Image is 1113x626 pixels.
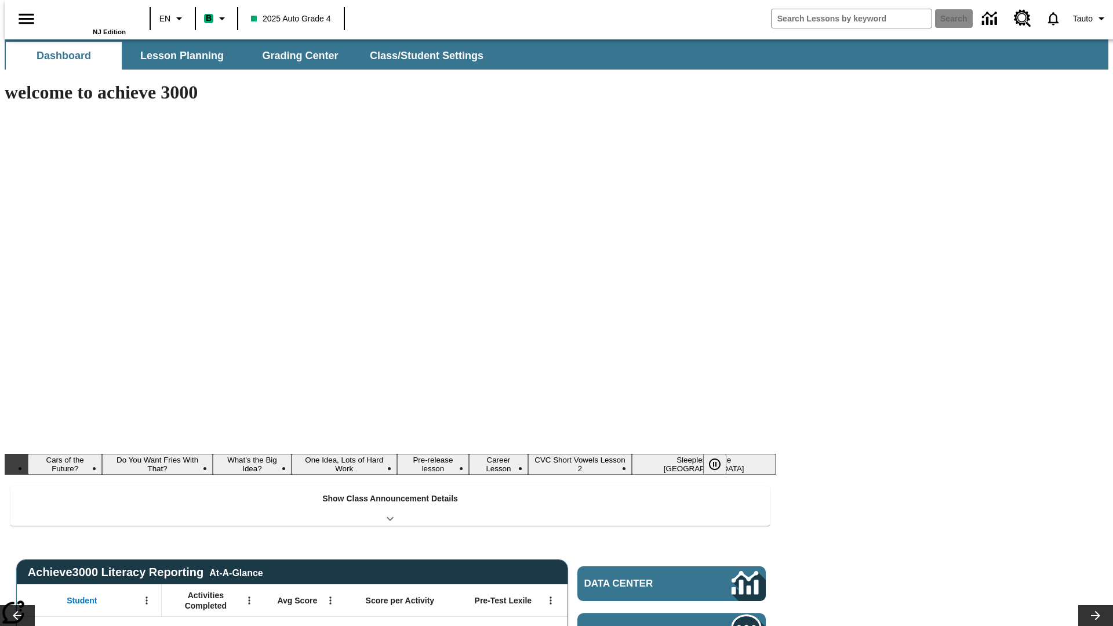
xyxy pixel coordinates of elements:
button: Open Menu [542,592,559,609]
div: Home [50,4,126,35]
span: Score per Activity [366,595,435,606]
span: Data Center [584,578,693,589]
button: Language: EN, Select a language [154,8,191,29]
button: Slide 8 Sleepless in the Animal Kingdom [632,454,776,475]
span: NJ Edition [93,28,126,35]
span: EN [159,13,170,25]
button: Profile/Settings [1068,8,1113,29]
a: Data Center [975,3,1007,35]
span: Activities Completed [168,590,244,611]
button: Pause [703,454,726,475]
button: Slide 2 Do You Want Fries With That? [102,454,213,475]
a: Data Center [577,566,766,601]
button: Open side menu [9,2,43,36]
div: At-A-Glance [209,566,263,578]
div: SubNavbar [5,39,1108,70]
h1: welcome to achieve 3000 [5,82,776,103]
button: Open Menu [138,592,155,609]
div: Pause [703,454,738,475]
button: Slide 6 Career Lesson [469,454,528,475]
button: Open Menu [241,592,258,609]
a: Resource Center, Will open in new tab [1007,3,1038,34]
p: Show Class Announcement Details [322,493,458,505]
a: Notifications [1038,3,1068,34]
span: Student [67,595,97,606]
button: Slide 1 Cars of the Future? [28,454,102,475]
a: Home [50,5,126,28]
span: Achieve3000 Literacy Reporting [28,566,263,579]
span: Tauto [1073,13,1093,25]
button: Open Menu [322,592,339,609]
button: Slide 3 What's the Big Idea? [213,454,292,475]
button: Lesson Planning [124,42,240,70]
button: Slide 7 CVC Short Vowels Lesson 2 [528,454,632,475]
button: Dashboard [6,42,122,70]
div: Show Class Announcement Details [10,486,770,526]
button: Grading Center [242,42,358,70]
div: SubNavbar [5,42,494,70]
span: Avg Score [277,595,317,606]
button: Lesson carousel, Next [1078,605,1113,626]
span: 2025 Auto Grade 4 [251,13,331,25]
button: Slide 4 One Idea, Lots of Hard Work [292,454,397,475]
button: Boost Class color is mint green. Change class color [199,8,234,29]
button: Slide 5 Pre-release lesson [397,454,470,475]
span: B [206,11,212,26]
button: Class/Student Settings [361,42,493,70]
input: search field [772,9,932,28]
span: Pre-Test Lexile [475,595,532,606]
